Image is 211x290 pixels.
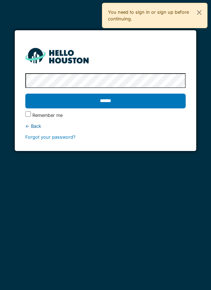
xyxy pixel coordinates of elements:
[102,3,207,28] div: You need to sign in or sign up before continuing.
[191,3,207,22] button: Close
[25,134,76,140] a: Forgot your password?
[25,48,89,63] img: HH_line-BYnF2_Hg.png
[25,123,186,130] div: ← Back
[32,112,63,119] label: Remember me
